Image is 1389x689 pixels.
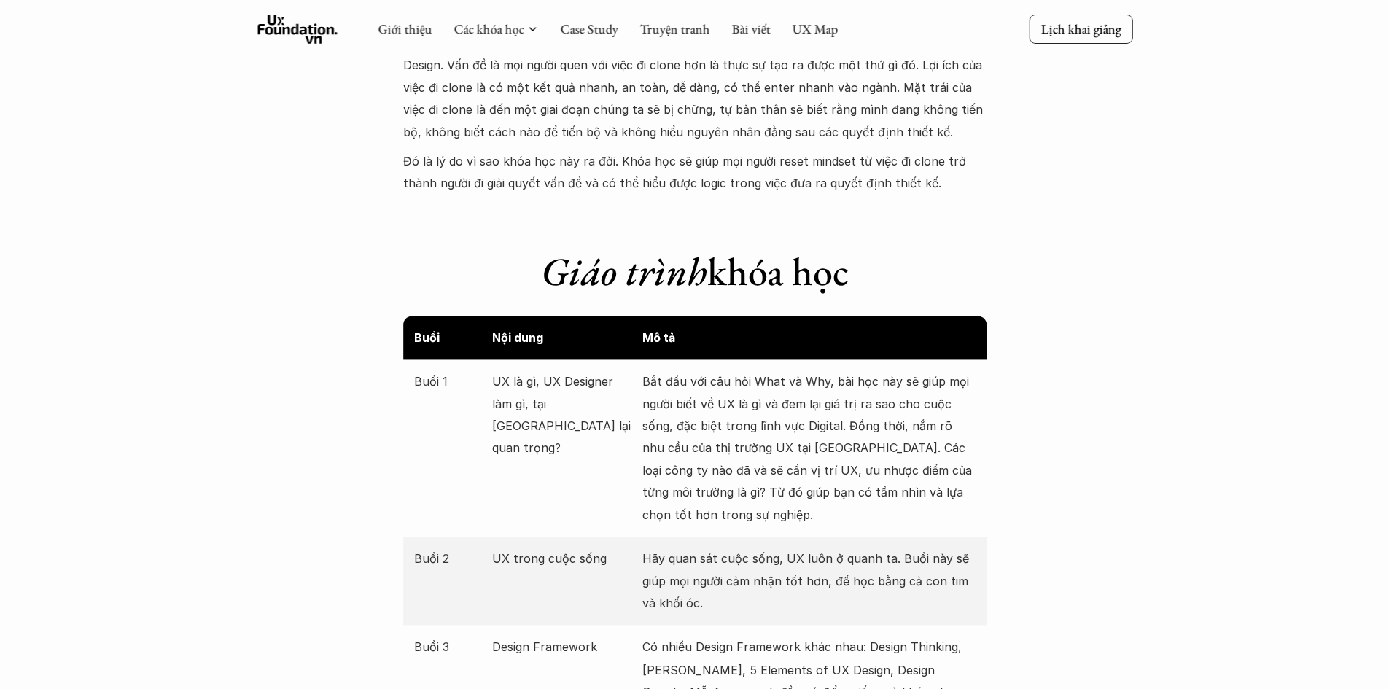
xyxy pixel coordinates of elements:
[414,370,486,392] p: Buổi 1
[454,20,524,37] a: Các khóa học
[403,248,987,295] h1: khóa học
[414,548,486,569] p: Buổi 2
[541,246,707,297] em: Giáo trình
[492,636,635,658] p: Design Framework
[1029,15,1132,43] a: Lịch khai giảng
[403,32,987,143] p: Khóa học này ra đời để giải quyết vấn đề của ngành Product nói chung, không chỉ riêng cho Product...
[414,330,440,345] strong: Buổi
[642,370,976,526] p: Bắt đầu với câu hỏi What và Why, bài học này sẽ giúp mọi người biết về UX là gì và đem lại giá tr...
[1040,20,1121,37] p: Lịch khai giảng
[642,330,675,345] strong: Mô tả
[414,636,486,658] p: Buổi 3
[492,370,635,459] p: UX là gì, UX Designer làm gì, tại [GEOGRAPHIC_DATA] lại quan trọng?
[731,20,770,37] a: Bài viết
[560,20,618,37] a: Case Study
[492,548,635,569] p: UX trong cuộc sống
[639,20,709,37] a: Truyện tranh
[378,20,432,37] a: Giới thiệu
[642,548,976,614] p: Hãy quan sát cuộc sống, UX luôn ở quanh ta. Buổi này sẽ giúp mọi người cảm nhận tốt hơn, để học b...
[492,330,543,345] strong: Nội dung
[403,150,987,195] p: Đó là lý do vì sao khóa học này ra đời. Khóa học sẽ giúp mọi người reset mindset từ việc đi clone...
[792,20,838,37] a: UX Map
